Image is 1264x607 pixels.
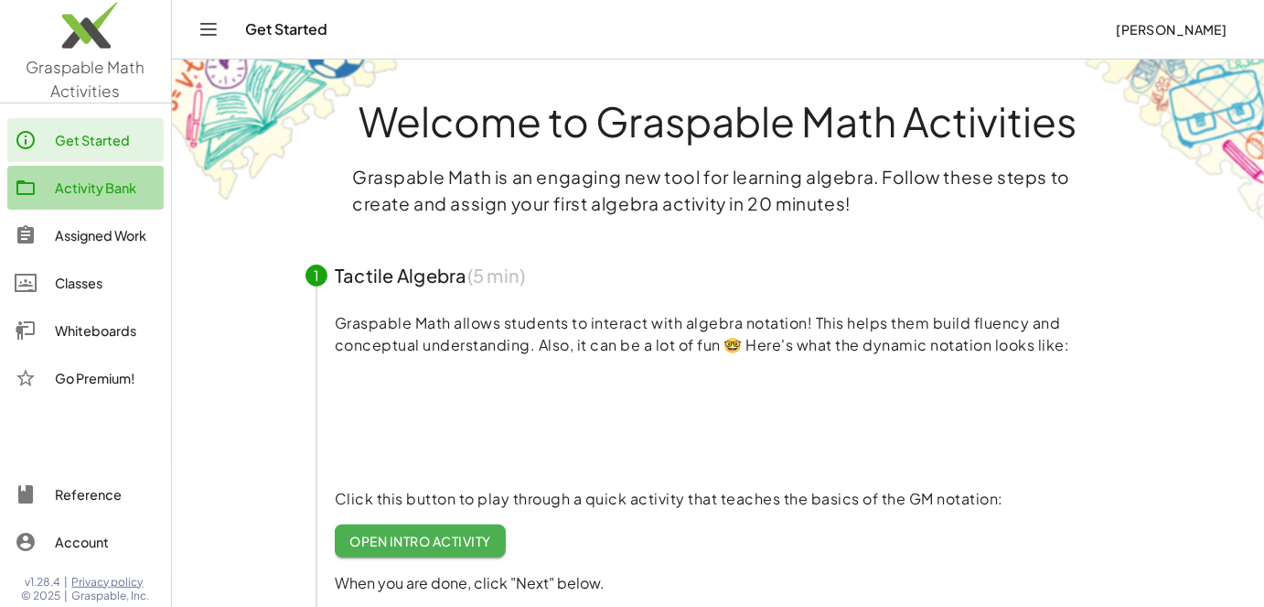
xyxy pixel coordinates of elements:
video: What is this? This is dynamic math notation. Dynamic math notation plays a central role in how Gr... [335,352,609,490]
div: Account [55,531,156,553]
span: [PERSON_NAME] [1116,21,1227,38]
div: Reference [55,483,156,505]
a: Activity Bank [7,166,164,210]
button: Toggle navigation [194,15,223,44]
span: v1.28.4 [26,575,61,590]
a: Classes [7,261,164,305]
div: Go Premium! [55,367,156,389]
p: Graspable Math allows students to interact with algebra notation! This helps them build fluency a... [335,312,1130,356]
button: [PERSON_NAME] [1101,13,1242,46]
span: | [65,589,69,603]
span: Open Intro Activity [349,533,491,549]
a: Get Started [7,118,164,162]
button: 1Tactile Algebra(5 min) [284,246,1152,305]
p: When you are done, click "Next" below. [335,572,1130,594]
a: Open Intro Activity [335,525,506,558]
span: Graspable, Inc. [72,589,150,603]
span: Graspable Math Activities [27,57,145,101]
div: Whiteboards [55,320,156,341]
a: Assigned Work [7,213,164,257]
span: © 2025 [22,589,61,603]
p: Graspable Math is an engaging new tool for learning algebra. Follow these steps to create and ass... [352,164,1084,217]
span: | [65,575,69,590]
div: Get Started [55,129,156,151]
a: Reference [7,472,164,516]
div: Classes [55,272,156,294]
a: Account [7,520,164,564]
a: Privacy policy [72,575,150,590]
div: 1 [305,265,327,287]
div: Assigned Work [55,224,156,246]
img: get-started-bg-ul-Ceg4j33I.png [172,58,401,203]
h1: Welcome to Graspable Math Activities [272,100,1164,142]
a: Whiteboards [7,309,164,352]
div: Activity Bank [55,177,156,199]
p: Click this button to play through a quick activity that teaches the basics of the GM notation: [335,488,1130,510]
